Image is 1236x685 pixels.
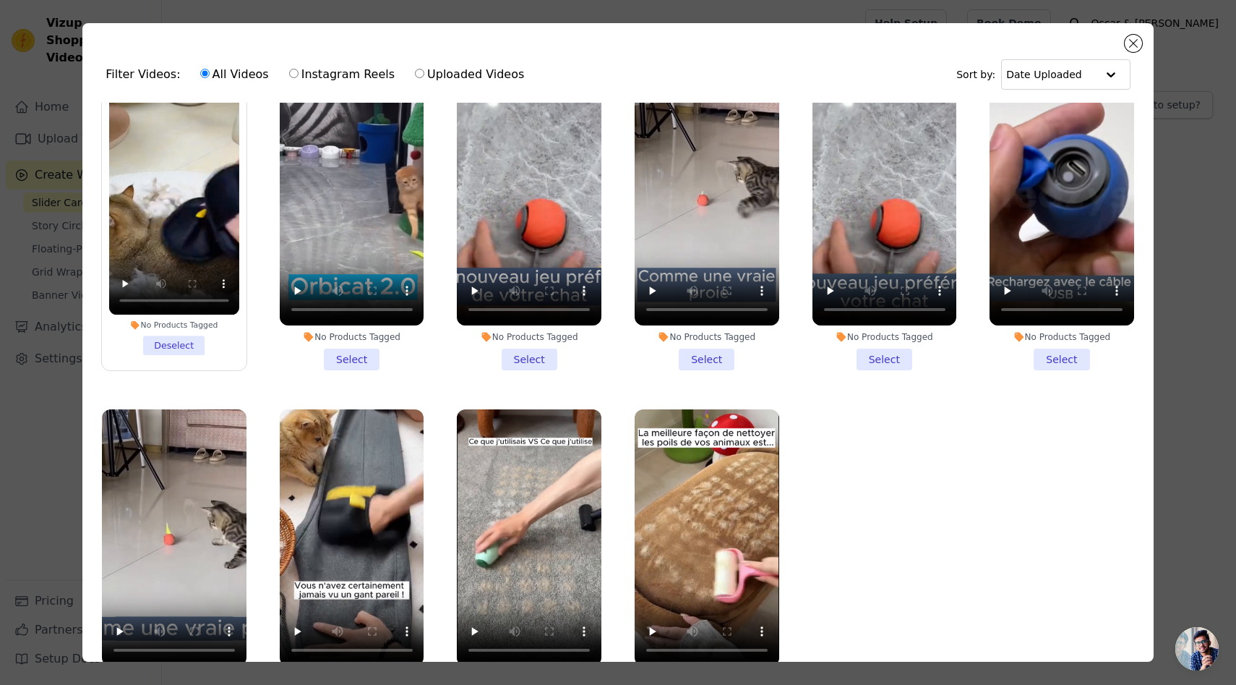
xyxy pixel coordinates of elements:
div: No Products Tagged [990,331,1134,343]
div: Filter Videos: [106,58,532,91]
div: No Products Tagged [812,331,957,343]
label: All Videos [199,65,270,84]
div: No Products Tagged [635,331,779,343]
label: Instagram Reels [288,65,395,84]
label: Uploaded Videos [414,65,525,84]
button: Close modal [1125,35,1142,52]
a: Ouvrir le chat [1175,627,1219,671]
div: No Products Tagged [457,331,601,343]
div: No Products Tagged [280,331,424,343]
div: No Products Tagged [109,320,239,330]
div: Sort by: [956,59,1130,90]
